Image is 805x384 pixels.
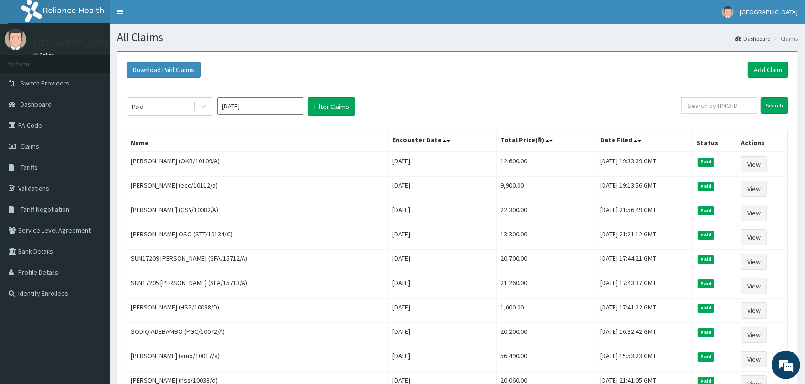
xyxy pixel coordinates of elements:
[681,97,757,114] input: Search by HMO ID
[496,225,596,250] td: 13,300.00
[496,130,596,152] th: Total Price(₦)
[496,274,596,299] td: 21,260.00
[388,347,496,372] td: [DATE]
[55,120,132,217] span: We're online!
[388,130,496,152] th: Encounter Date
[596,225,693,250] td: [DATE] 21:21:12 GMT
[388,274,496,299] td: [DATE]
[127,152,389,177] td: [PERSON_NAME] (OKB/10109/A)
[21,142,39,150] span: Claims
[127,130,389,152] th: Name
[132,102,144,111] div: Paid
[388,225,496,250] td: [DATE]
[18,48,39,72] img: d_794563401_company_1708531726252_794563401
[596,274,693,299] td: [DATE] 17:43:37 GMT
[737,130,788,152] th: Actions
[735,34,771,43] a: Dashboard
[698,255,715,264] span: Paid
[772,34,798,43] li: Claims
[5,261,182,294] textarea: Type your message and hit 'Enter'
[698,206,715,215] span: Paid
[596,250,693,274] td: [DATE] 17:44:21 GMT
[596,323,693,347] td: [DATE] 16:32:42 GMT
[33,52,56,59] a: Online
[741,229,767,245] a: View
[21,163,38,171] span: Tariffs
[741,327,767,343] a: View
[217,97,303,115] input: Select Month and Year
[698,352,715,361] span: Paid
[308,97,355,116] button: Filter Claims
[596,130,693,152] th: Date Filed
[698,158,715,166] span: Paid
[117,31,798,43] h1: All Claims
[698,279,715,288] span: Paid
[127,299,389,323] td: [PERSON_NAME] (HSS/10038/D)
[496,177,596,201] td: 9,900.00
[741,254,767,270] a: View
[127,323,389,347] td: SODIQ ADEBAMBO (PGC/10072/A)
[388,177,496,201] td: [DATE]
[741,181,767,197] a: View
[596,177,693,201] td: [DATE] 19:13:56 GMT
[741,278,767,294] a: View
[496,152,596,177] td: 12,600.00
[698,304,715,312] span: Paid
[596,299,693,323] td: [DATE] 17:41:22 GMT
[127,347,389,372] td: [PERSON_NAME] (amo/10017/a)
[698,328,715,337] span: Paid
[496,347,596,372] td: 56,490.00
[741,205,767,221] a: View
[127,225,389,250] td: [PERSON_NAME] OSO (STT/10134/C)
[388,201,496,225] td: [DATE]
[5,29,26,50] img: User Image
[596,201,693,225] td: [DATE] 21:56:49 GMT
[692,130,737,152] th: Status
[740,8,798,16] span: [GEOGRAPHIC_DATA]
[388,323,496,347] td: [DATE]
[21,79,69,87] span: Switch Providers
[496,299,596,323] td: 1,000.00
[698,182,715,191] span: Paid
[127,250,389,274] td: SUN17209 [PERSON_NAME] (SFA/15712/A)
[596,347,693,372] td: [DATE] 15:53:23 GMT
[388,250,496,274] td: [DATE]
[21,100,52,108] span: Dashboard
[698,231,715,239] span: Paid
[761,97,788,114] input: Search
[127,177,389,201] td: [PERSON_NAME] (ecc/10112/a)
[496,323,596,347] td: 20,200.00
[496,250,596,274] td: 20,700.00
[741,351,767,367] a: View
[596,152,693,177] td: [DATE] 19:33:29 GMT
[496,201,596,225] td: 22,300.00
[127,201,389,225] td: [PERSON_NAME] (GSY/10082/A)
[741,156,767,172] a: View
[722,6,734,18] img: User Image
[157,5,180,28] div: Minimize live chat window
[748,62,788,78] a: Add Claim
[21,205,69,213] span: Tariff Negotiation
[127,274,389,299] td: SUN17205 [PERSON_NAME] (SFA/15713/A)
[388,299,496,323] td: [DATE]
[388,152,496,177] td: [DATE]
[33,39,112,47] p: [GEOGRAPHIC_DATA]
[127,62,201,78] button: Download Paid Claims
[741,302,767,319] a: View
[50,53,160,66] div: Chat with us now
